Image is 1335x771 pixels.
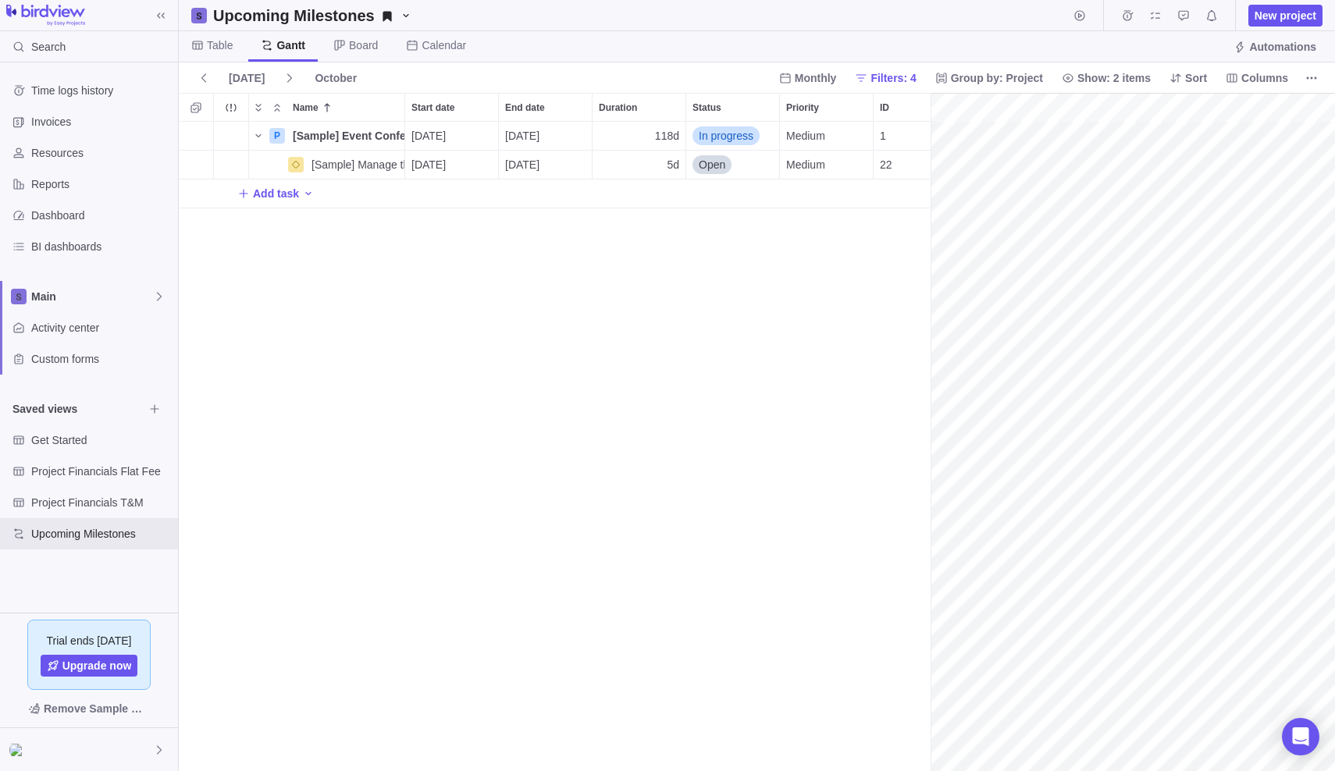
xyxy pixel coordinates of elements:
[41,655,138,677] a: Upgrade now
[1056,67,1157,89] span: Show: 2 items
[1248,5,1323,27] span: New project
[62,658,132,673] span: Upgrade now
[870,70,916,86] span: Filters: 4
[1282,718,1319,755] div: Open Intercom Messenger
[287,122,404,150] div: [Sample] Event Conference
[144,398,166,420] span: Browse views
[699,157,725,172] span: Open
[31,464,172,479] span: Project Financials Flat Fee
[31,526,172,542] span: Upcoming Milestones
[880,157,892,172] span: 22
[1227,36,1323,58] span: Automations
[222,67,271,89] span: [DATE]
[593,151,686,179] div: Duration
[207,5,418,27] span: Upcoming Milestones
[593,94,685,121] div: Duration
[253,186,299,201] span: Add task
[1201,5,1223,27] span: Notifications
[874,122,967,150] div: 1
[305,151,404,179] div: [Sample] Manage the event
[699,128,753,144] span: In progress
[31,495,172,510] span: Project Financials T&M
[249,122,405,151] div: Name
[929,67,1049,89] span: Group by: Project
[786,157,825,172] span: Medium
[1077,70,1151,86] span: Show: 2 items
[1069,5,1091,27] span: Start timer
[422,37,466,53] span: Calendar
[686,151,780,179] div: Status
[31,351,172,367] span: Custom forms
[1219,67,1294,89] span: Columns
[276,37,305,53] span: Gantt
[780,122,874,151] div: Priority
[1173,5,1194,27] span: Approval requests
[31,289,153,304] span: Main
[12,401,144,417] span: Saved views
[1255,8,1316,23] span: New project
[1163,67,1213,89] span: Sort
[780,151,874,179] div: Priority
[293,100,319,115] span: Name
[874,122,967,151] div: ID
[786,128,825,144] span: Medium
[692,100,721,115] span: Status
[1201,12,1223,24] a: Notifications
[405,122,499,151] div: Start date
[179,122,931,771] div: grid
[505,157,539,172] span: [DATE]
[1249,39,1316,55] span: Automations
[951,70,1043,86] span: Group by: Project
[31,114,172,130] span: Invoices
[31,176,172,192] span: Reports
[686,122,780,151] div: Status
[686,151,779,179] div: Open
[293,128,404,144] span: [Sample] Event Conference
[311,157,404,172] span: [Sample] Manage the event
[880,100,889,115] span: ID
[1116,12,1138,24] a: Time logs
[780,151,873,179] div: Medium
[31,320,172,336] span: Activity center
[249,151,405,179] div: Name
[411,128,446,144] span: [DATE]
[880,128,886,144] span: 1
[686,122,779,150] div: In progress
[874,151,967,179] div: 22
[505,128,539,144] span: [DATE]
[773,67,843,89] span: Monthly
[31,145,172,161] span: Resources
[795,70,837,86] span: Monthly
[411,100,454,115] span: Start date
[237,183,299,204] span: Add task
[207,37,233,53] span: Table
[12,696,166,721] span: Remove Sample Data
[780,122,873,150] div: Medium
[499,122,593,151] div: End date
[655,128,679,144] span: 118d
[229,70,265,86] span: [DATE]
[6,5,85,27] img: logo
[302,183,315,204] span: Add activity
[1116,5,1138,27] span: Time logs
[9,741,28,759] div: Yusuke Nakamrua
[499,151,593,179] div: End date
[505,100,545,115] span: End date
[411,157,446,172] span: [DATE]
[1241,70,1288,86] span: Columns
[47,633,132,648] span: Trial ends [DATE]
[287,94,404,121] div: Name
[499,94,592,121] div: End date
[44,699,150,718] span: Remove Sample Data
[874,94,967,121] div: ID
[786,100,819,115] span: Priority
[31,432,172,448] span: Get Started
[214,151,249,179] div: Trouble indication
[349,37,378,53] span: Board
[1301,67,1323,89] span: More actions
[874,151,967,179] div: ID
[31,83,172,98] span: Time logs history
[185,97,207,119] span: Selection mode
[405,94,498,121] div: Start date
